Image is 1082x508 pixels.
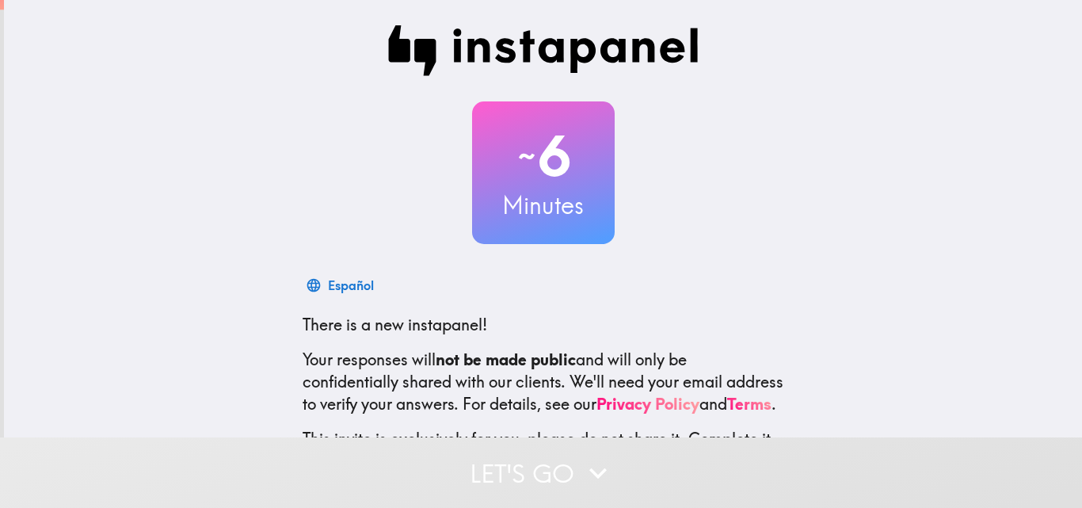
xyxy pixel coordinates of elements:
[727,394,771,414] a: Terms
[596,394,699,414] a: Privacy Policy
[303,315,487,334] span: There is a new instapanel!
[516,132,538,180] span: ~
[303,349,784,415] p: Your responses will and will only be confidentially shared with our clients. We'll need your emai...
[328,274,374,296] div: Español
[388,25,699,76] img: Instapanel
[436,349,576,369] b: not be made public
[303,269,380,301] button: Español
[472,189,615,222] h3: Minutes
[472,124,615,189] h2: 6
[303,428,784,472] p: This invite is exclusively for you, please do not share it. Complete it soon because spots are li...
